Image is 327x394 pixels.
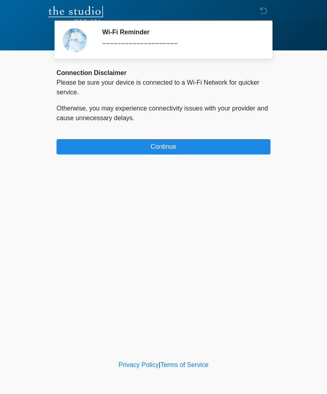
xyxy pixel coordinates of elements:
[57,68,270,78] div: Connection Disclaimer
[102,39,258,49] div: ~~~~~~~~~~~~~~~~~~~~
[119,361,159,368] a: Privacy Policy
[102,28,258,36] h2: Wi-Fi Reminder
[48,6,103,22] img: The Studio Med Spa Logo
[57,104,270,123] p: Otherwise, you may experience connectivity issues with your provider and cause unnecessary delays
[160,361,208,368] a: Terms of Service
[63,28,87,52] img: Agent Avatar
[57,78,270,97] p: Please be sure your device is connected to a Wi-Fi Network for quicker service.
[57,139,270,154] button: Continue
[159,361,160,368] a: |
[133,115,134,121] span: .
